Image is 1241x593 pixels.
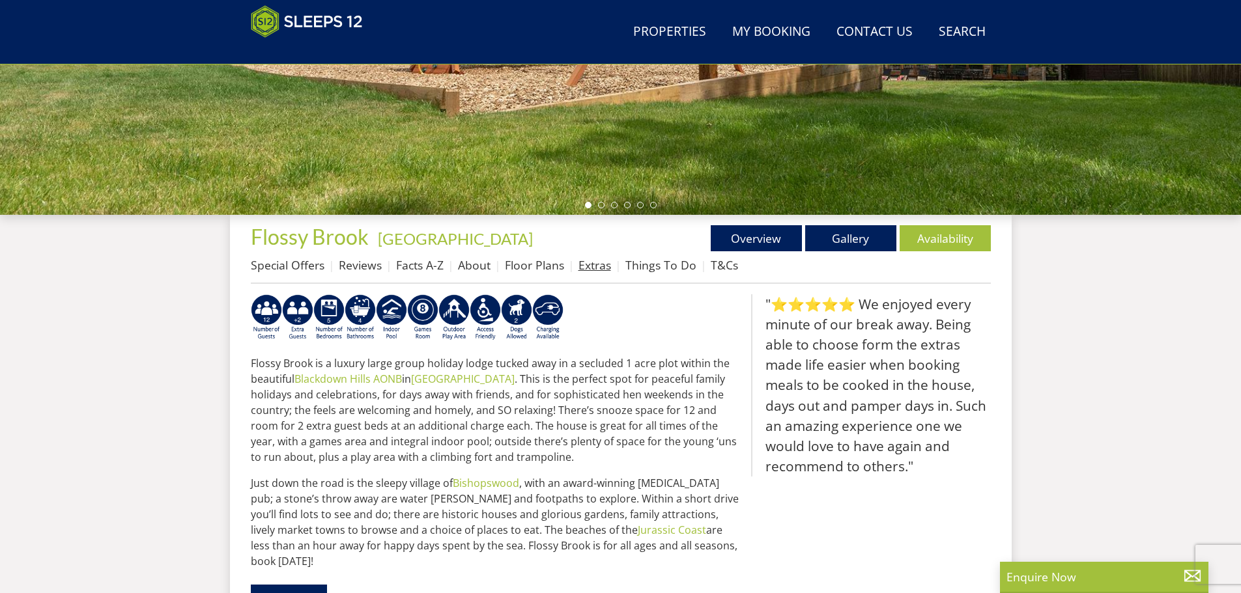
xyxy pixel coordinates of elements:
p: Flossy Brook is a luxury large group holiday lodge tucked away in a secluded 1 acre plot within t... [251,355,741,465]
a: Properties [628,18,711,47]
img: AD_4nXe3VD57-M2p5iq4fHgs6WJFzKj8B0b3RcPFe5LKK9rgeZlFmFoaMJPsJOOJzc7Q6RMFEqsjIZ5qfEJu1txG3QLmI_2ZW... [470,294,501,341]
a: Gallery [805,225,896,251]
span: - [373,229,533,248]
img: AD_4nXdrZMsjcYNLGsKuA84hRzvIbesVCpXJ0qqnwZoX5ch9Zjv73tWe4fnFRs2gJ9dSiUubhZXckSJX_mqrZBmYExREIfryF... [407,294,438,341]
a: Jurassic Coast [638,523,706,537]
img: AD_4nXdbpp640i7IVFfqLTtqWv0Ghs4xmNECk-ef49VdV_vDwaVrQ5kQ5qbfts81iob6kJkelLjJ-SykKD7z1RllkDxiBG08n... [313,294,345,341]
a: Bishopswood [453,476,519,490]
a: Extras [578,257,611,273]
img: Sleeps 12 [251,5,363,38]
img: AD_4nXcnT2OPG21WxYUhsl9q61n1KejP7Pk9ESVM9x9VetD-X_UXXoxAKaMRZGYNcSGiAsmGyKm0QlThER1osyFXNLmuYOVBV... [532,294,563,341]
span: Flossy Brook [251,224,369,249]
a: Facts A-Z [396,257,444,273]
a: [GEOGRAPHIC_DATA] [378,229,533,248]
a: Overview [711,225,802,251]
iframe: Customer reviews powered by Trustpilot [244,46,381,57]
a: About [458,257,491,273]
a: Things To Do [625,257,696,273]
img: AD_4nXei2dp4L7_L8OvME76Xy1PUX32_NMHbHVSts-g-ZAVb8bILrMcUKZI2vRNdEqfWP017x6NFeUMZMqnp0JYknAB97-jDN... [376,294,407,341]
img: AD_4nXeeKAYjkuG3a2x-X3hFtWJ2Y0qYZCJFBdSEqgvIh7i01VfeXxaPOSZiIn67hladtl6xx588eK4H21RjCP8uLcDwdSe_I... [345,294,376,341]
blockquote: "⭐⭐⭐⭐⭐ We enjoyed every minute of our break away. Being able to choose form the extras made life ... [751,294,991,477]
a: Blackdown Hills AONB [294,372,402,386]
img: AD_4nXe7_8LrJK20fD9VNWAdfykBvHkWcczWBt5QOadXbvIwJqtaRaRf-iI0SeDpMmH1MdC9T1Vy22FMXzzjMAvSuTB5cJ7z5... [501,294,532,341]
p: Enquire Now [1006,568,1202,585]
img: AD_4nXeyNBIiEViFqGkFxeZn-WxmRvSobfXIejYCAwY7p4slR9Pvv7uWB8BWWl9Rip2DDgSCjKzq0W1yXMRj2G_chnVa9wg_L... [251,294,282,341]
a: T&Cs [711,257,738,273]
a: Special Offers [251,257,324,273]
a: [GEOGRAPHIC_DATA] [411,372,515,386]
a: Flossy Brook [251,224,373,249]
a: Search [934,18,991,47]
img: AD_4nXfjdDqPkGBf7Vpi6H87bmAUe5GYCbodrAbU4sf37YN55BCjSXGx5ZgBV7Vb9EJZsXiNVuyAiuJUB3WVt-w9eJ0vaBcHg... [438,294,470,341]
img: AD_4nXeP6WuvG491uY6i5ZIMhzz1N248Ei-RkDHdxvvjTdyF2JXhbvvI0BrTCyeHgyWBEg8oAgd1TvFQIsSlzYPCTB7K21VoI... [282,294,313,341]
a: Availability [900,225,991,251]
p: Just down the road is the sleepy village of , with an award-winning [MEDICAL_DATA] pub; a stone’s... [251,475,741,569]
a: Contact Us [831,18,918,47]
a: Floor Plans [505,257,564,273]
a: Reviews [339,257,382,273]
a: My Booking [727,18,816,47]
